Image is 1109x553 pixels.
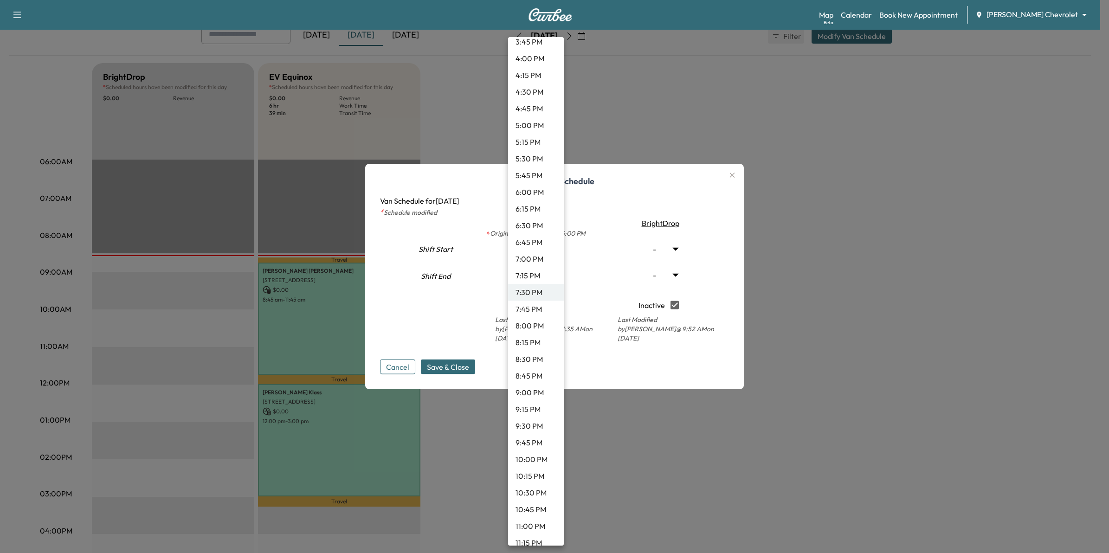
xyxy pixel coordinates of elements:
li: 5:45 PM [508,167,564,184]
li: 4:00 PM [508,50,564,67]
li: 3:45 PM [508,33,564,50]
li: 8:15 PM [508,334,564,351]
li: 8:00 PM [508,317,564,334]
li: 5:00 PM [508,117,564,134]
li: 10:45 PM [508,501,564,518]
li: 6:00 PM [508,184,564,200]
li: 7:00 PM [508,251,564,267]
li: 10:00 PM [508,451,564,468]
li: 9:15 PM [508,401,564,418]
li: 10:15 PM [508,468,564,484]
li: 6:45 PM [508,234,564,251]
li: 7:45 PM [508,301,564,317]
li: 11:15 PM [508,534,564,551]
li: 10:30 PM [508,484,564,501]
li: 8:45 PM [508,367,564,384]
li: 9:30 PM [508,418,564,434]
li: 9:45 PM [508,434,564,451]
li: 6:30 PM [508,217,564,234]
li: 4:15 PM [508,67,564,84]
li: 5:15 PM [508,134,564,150]
li: 11:00 PM [508,518,564,534]
li: 8:30 PM [508,351,564,367]
li: 4:30 PM [508,84,564,100]
li: 7:15 PM [508,267,564,284]
li: 7:30 PM [508,284,564,301]
li: 4:45 PM [508,100,564,117]
li: 6:15 PM [508,200,564,217]
li: 9:00 PM [508,384,564,401]
li: 5:30 PM [508,150,564,167]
